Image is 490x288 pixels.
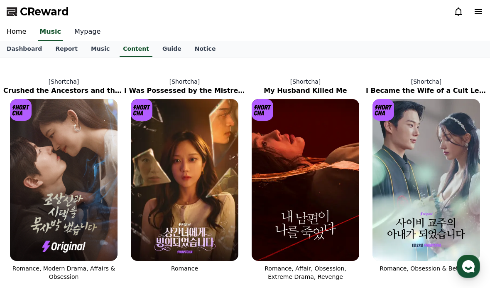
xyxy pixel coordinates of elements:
span: Messages [69,232,93,238]
a: Settings [107,219,159,240]
a: Guide [156,41,188,57]
a: Messages [55,219,107,240]
a: [Shortcha] I Was Possessed by the Mistress I Was Possessed by the Mistress [object Object] Logo R... [124,71,245,288]
p: [Shortcha] [366,77,487,86]
a: CReward [7,5,69,18]
a: Music [84,41,116,57]
img: I Became the Wife of a Cult Leader [372,99,480,261]
h2: I Became the Wife of a Cult Leader [366,86,487,96]
span: Home [21,231,36,238]
a: [Shortcha] My Husband Killed Me My Husband Killed Me [object Object] Logo Romance, Affair, Obsess... [245,71,366,288]
span: Romance, Modern Drama, Affairs & Obsession [12,265,115,280]
p: [Shortcha] [245,77,366,86]
h2: Crushed the Ancestors and the In-Laws [3,86,124,96]
span: Romance [171,265,198,272]
span: CReward [20,5,69,18]
a: Mypage [68,23,107,41]
p: [Shortcha] [3,77,124,86]
span: Settings [123,231,143,238]
p: [Shortcha] [124,77,245,86]
a: Home [2,219,55,240]
a: Content [120,41,152,57]
img: [object Object] Logo [131,99,152,121]
img: My Husband Killed Me [252,99,359,261]
a: [Shortcha] I Became the Wife of a Cult Leader I Became the Wife of a Cult Leader [object Object] ... [366,71,487,288]
img: [object Object] Logo [372,99,394,121]
img: [object Object] Logo [252,99,273,121]
img: [object Object] Logo [10,99,32,121]
a: Report [49,41,84,57]
a: Notice [188,41,223,57]
img: Crushed the Ancestors and the In-Laws [10,99,118,261]
a: Music [38,23,63,41]
a: [Shortcha] Crushed the Ancestors and the In-Laws Crushed the Ancestors and the In-Laws [object Ob... [3,71,124,288]
span: Romance, Affair, Obsession, Extreme Drama, Revenge [265,265,346,280]
h2: My Husband Killed Me [245,86,366,96]
span: Romance, Obsession & Betrayal [380,265,473,272]
h2: I Was Possessed by the Mistress [124,86,245,96]
img: I Was Possessed by the Mistress [131,99,238,261]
